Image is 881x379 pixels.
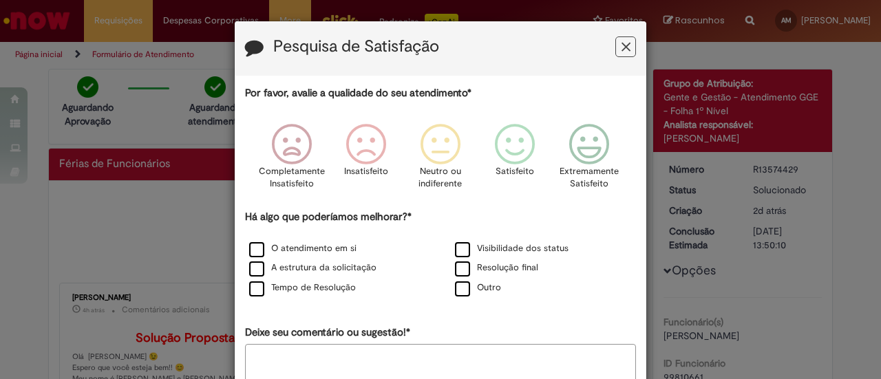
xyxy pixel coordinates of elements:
[416,165,465,191] p: Neutro ou indiferente
[259,165,325,191] p: Completamente Insatisfeito
[560,165,619,191] p: Extremamente Satisfeito
[344,165,388,178] p: Insatisfeito
[249,281,356,294] label: Tempo de Resolução
[455,261,538,274] label: Resolução final
[245,210,636,299] div: Há algo que poderíamos melhorar?*
[455,242,569,255] label: Visibilidade dos status
[245,325,410,340] label: Deixe seu comentário ou sugestão!*
[273,38,439,56] label: Pesquisa de Satisfação
[331,113,401,208] div: Insatisfeito
[405,113,476,208] div: Neutro ou indiferente
[245,86,471,100] label: Por favor, avalie a qualidade do seu atendimento*
[480,113,550,208] div: Satisfeito
[249,261,376,274] label: A estrutura da solicitação
[496,165,534,178] p: Satisfeito
[455,281,501,294] label: Outro
[249,242,357,255] label: O atendimento em si
[256,113,326,208] div: Completamente Insatisfeito
[554,113,624,208] div: Extremamente Satisfeito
